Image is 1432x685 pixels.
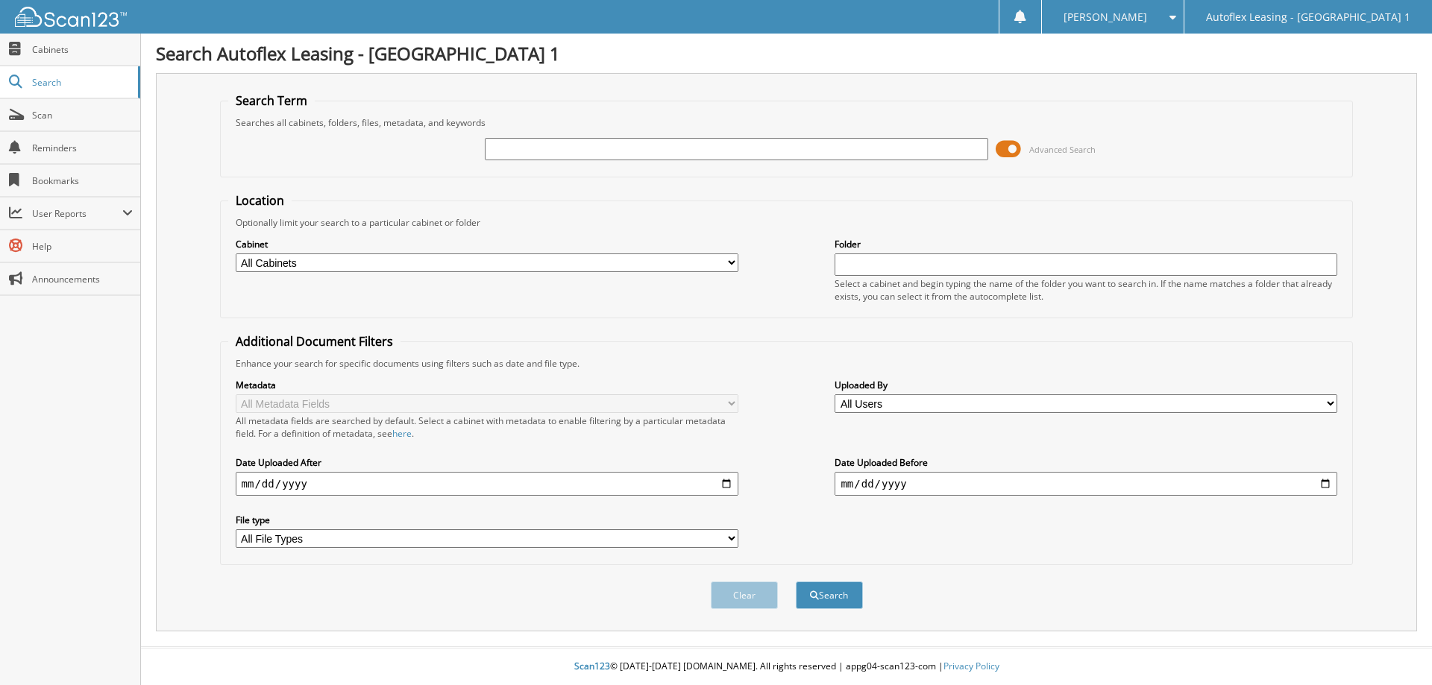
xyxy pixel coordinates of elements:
img: scan123-logo-white.svg [15,7,127,27]
span: Announcements [32,273,133,285]
span: User Reports [32,207,122,220]
legend: Location [228,192,292,209]
label: Uploaded By [835,379,1337,391]
label: Date Uploaded After [236,456,738,469]
div: Enhance your search for specific documents using filters such as date and file type. [228,357,1345,370]
input: end [835,472,1337,496]
legend: Search Term [228,92,315,109]
label: File type [236,514,738,526]
span: Help [32,240,133,253]
legend: Additional Document Filters [228,333,401,350]
label: Date Uploaded Before [835,456,1337,469]
div: Optionally limit your search to a particular cabinet or folder [228,216,1345,229]
span: Scan [32,109,133,121]
span: Bookmarks [32,174,133,187]
a: Privacy Policy [943,660,999,672]
span: Cabinets [32,43,133,56]
div: Searches all cabinets, folders, files, metadata, and keywords [228,116,1345,129]
input: start [236,472,738,496]
h1: Search Autoflex Leasing - [GEOGRAPHIC_DATA] 1 [156,41,1417,66]
label: Metadata [236,379,738,391]
span: [PERSON_NAME] [1064,13,1147,22]
div: Select a cabinet and begin typing the name of the folder you want to search in. If the name match... [835,277,1337,303]
span: Scan123 [574,660,610,672]
div: © [DATE]-[DATE] [DOMAIN_NAME]. All rights reserved | appg04-scan123-com | [141,648,1432,685]
button: Search [796,581,863,609]
label: Cabinet [236,238,738,250]
span: Reminders [32,142,133,154]
div: All metadata fields are searched by default. Select a cabinet with metadata to enable filtering b... [236,414,738,440]
span: Advanced Search [1029,144,1096,155]
button: Clear [711,581,778,609]
span: Search [32,76,131,89]
label: Folder [835,238,1337,250]
span: Autoflex Leasing - [GEOGRAPHIC_DATA] 1 [1206,13,1410,22]
a: here [392,427,412,440]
